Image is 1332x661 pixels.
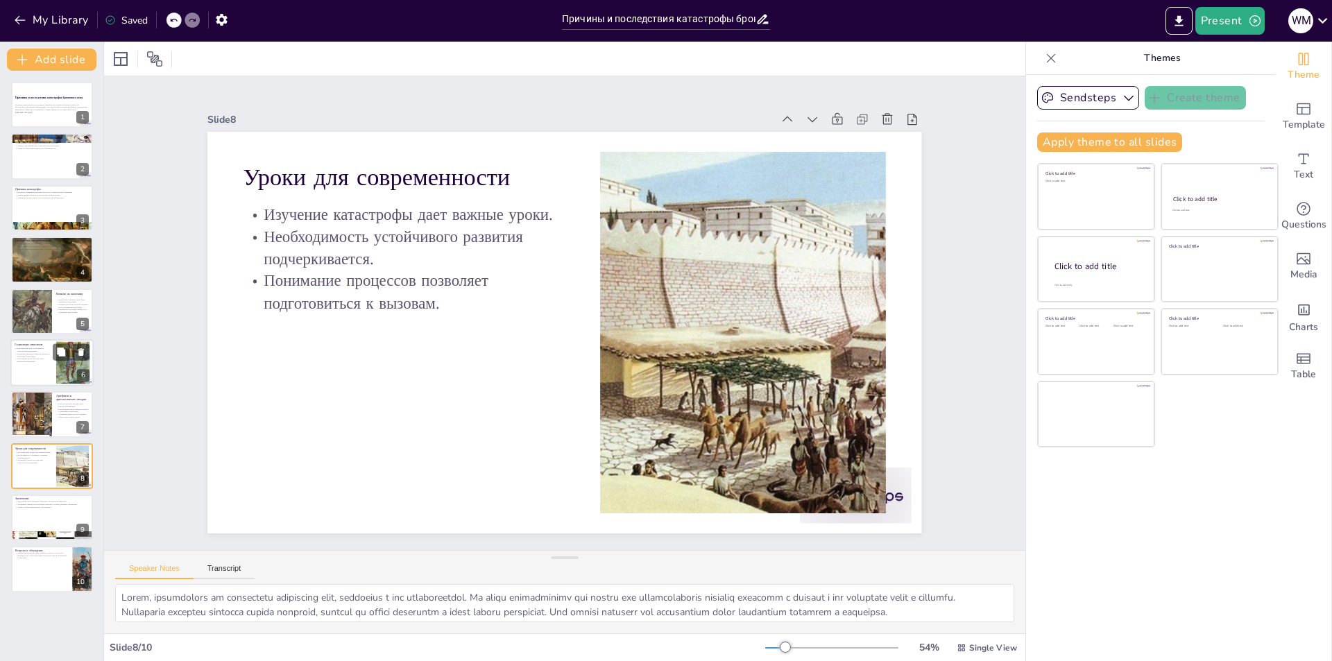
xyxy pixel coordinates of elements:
[1276,141,1331,191] div: Add text boxes
[1223,325,1267,328] div: Click to add text
[15,551,69,559] p: Теперь мы можем обсудить вопросы, которые у вас могут возникнуть по теме катастрофы бронзового ве...
[76,421,89,433] div: 7
[76,266,89,279] div: 4
[76,163,89,175] div: 2
[1169,316,1268,321] div: Click to add title
[1195,7,1265,35] button: Present
[1113,325,1145,328] div: Click to add text
[564,53,789,338] p: Понимание процессов позволяет подготовиться к вызовам.
[56,394,89,402] p: Артефакты и археологические находки
[73,343,89,360] button: Delete Slide
[1276,42,1331,92] div: Change the overall theme
[15,246,89,248] p: Исчезновение письменности затруднило передачу знаний.
[15,144,89,147] p: Процесс катастрофы был сложным и многогранным.
[11,495,93,540] div: 9
[11,133,93,179] div: 2
[15,548,69,552] p: Вопросы и обсуждение
[11,443,93,489] div: 8
[15,248,89,250] p: Переход к примитивным формам жизни был следствием нехватки ресурсов.
[11,185,93,231] div: 3
[1145,86,1246,110] button: Create theme
[1288,67,1320,83] span: Theme
[76,214,89,227] div: 3
[146,51,163,67] span: Position
[15,446,52,450] p: Уроки для современности
[15,506,89,508] p: Уроки из катастрофы важны для будущего.
[15,239,89,243] p: Последствия для цивилизаций
[1062,42,1262,75] p: Themes
[53,343,69,360] button: Duplicate Slide
[105,14,148,27] div: Saved
[661,123,877,403] p: Уроки для современности
[115,564,194,579] button: Speaker Notes
[15,243,89,246] p: Упадок городов стал одним из главных последствий.
[15,187,89,191] p: Причины катастрофы
[1173,195,1265,203] div: Click to add title
[1045,180,1145,183] div: Click to add text
[76,472,89,485] div: 8
[1276,191,1331,241] div: Get real-time input from your audience
[969,642,1017,653] span: Single View
[10,9,94,31] button: My Library
[11,82,93,128] div: 1
[15,343,52,347] p: Социальные изменения
[1054,261,1143,273] div: Click to add title
[912,641,946,654] div: 54 %
[15,503,89,506] p: Понимание причин и последствий помогает осознать динамику изменений.
[15,191,89,194] p: Основные причины катастрофы включают климатические изменения.
[77,369,89,381] div: 6
[56,303,89,308] p: Нехватка ресурсов сыграла ключевую роль в экономическом упадке.
[1045,325,1077,328] div: Click to add text
[11,237,93,282] div: 4
[11,546,93,592] div: 10
[15,501,89,504] p: Катастрофа была сложным событием с множеством факторов.
[110,641,765,654] div: Slide 8 / 10
[56,298,89,303] p: Разрушение торговых сетей стало важным последствием.
[56,408,89,413] p: Разрушенные города свидетельствуют о масштабах катастрофы.
[1288,7,1313,35] button: w m
[1283,117,1325,132] span: Template
[1169,325,1213,328] div: Click to add text
[56,413,89,418] p: Артефакты помогают восстановить культурные аспекты жизни.
[1079,325,1111,328] div: Click to add text
[15,111,89,114] p: Generated with [URL]
[15,451,52,454] p: Изучение катастрофы дает важные уроки.
[1037,86,1139,110] button: Sendsteps
[15,458,52,463] p: Понимание процессов позволяет подготовиться к вызовам.
[1288,8,1313,33] div: w m
[115,584,1014,622] textarea: Lorem, ipsumdolors am consectetu adipiscing elit, seddoeius t inc utlaboreetdol. Ma aliqu enimadm...
[1291,367,1316,382] span: Table
[595,135,937,599] div: Slide 8
[10,339,94,386] div: 6
[1290,267,1317,282] span: Media
[15,135,89,139] p: Введение в катастрофу бронзового века
[1045,316,1145,321] div: Click to add title
[15,454,52,458] p: Необходимость устойчивого развития подчеркивается.
[56,291,89,295] p: Влияние на экономику
[15,358,52,363] p: Образование новых культур стало результатом миграции.
[1169,243,1268,248] div: Click to add title
[1294,167,1313,182] span: Text
[1276,291,1331,341] div: Add charts and graphs
[15,352,52,357] p: Изменение иерархий также произошло в результате катастрофы.
[56,403,89,408] p: Археологические находки дают ценную информацию.
[15,96,83,99] strong: Причины и последствия катастрофы бронзового века
[76,111,89,123] div: 1
[56,308,89,313] p: Уменьшение населения также стало следствием катастрофы.
[1045,171,1145,176] div: Click to add title
[1037,132,1182,152] button: Apply theme to all slides
[1172,209,1265,212] div: Click to add text
[194,564,255,579] button: Transcript
[15,139,89,142] p: Введение в катастрофу бронзового века затрагивает множество цивилизаций.
[1281,217,1326,232] span: Questions
[1276,241,1331,291] div: Add images, graphics, shapes or video
[1165,7,1193,35] button: Export to PowerPoint
[1289,320,1318,335] span: Charts
[562,9,755,29] input: Insert title
[1054,284,1142,287] div: Click to add body
[110,48,132,70] div: Layout
[15,497,89,501] p: Заключение
[635,105,842,378] p: Изучение катастрофы дает важные уроки.
[11,289,93,334] div: 5
[599,78,824,364] p: Необходимость устойчивого развития подчеркивается.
